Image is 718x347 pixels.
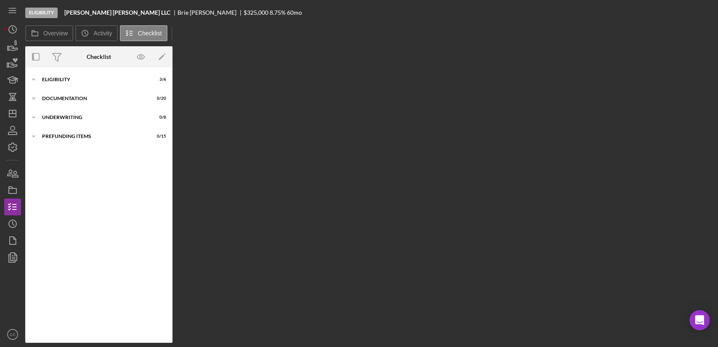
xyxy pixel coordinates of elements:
[4,326,21,343] button: CC
[10,332,16,337] text: CC
[42,134,145,139] div: Prefunding Items
[120,25,167,41] button: Checklist
[178,9,244,16] div: Brie [PERSON_NAME]
[42,77,145,82] div: Eligibility
[43,30,68,37] label: Overview
[42,96,145,101] div: Documentation
[25,25,73,41] button: Overview
[64,9,170,16] b: [PERSON_NAME] [PERSON_NAME] LLC
[93,30,112,37] label: Activity
[689,310,710,330] div: Open Intercom Messenger
[87,53,111,60] div: Checklist
[25,8,58,18] div: Eligibility
[151,96,166,101] div: 0 / 20
[270,9,286,16] div: 8.75 %
[244,9,268,16] span: $325,000
[151,134,166,139] div: 0 / 15
[138,30,162,37] label: Checklist
[151,77,166,82] div: 3 / 6
[75,25,117,41] button: Activity
[151,115,166,120] div: 0 / 8
[287,9,302,16] div: 60 mo
[42,115,145,120] div: Underwriting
